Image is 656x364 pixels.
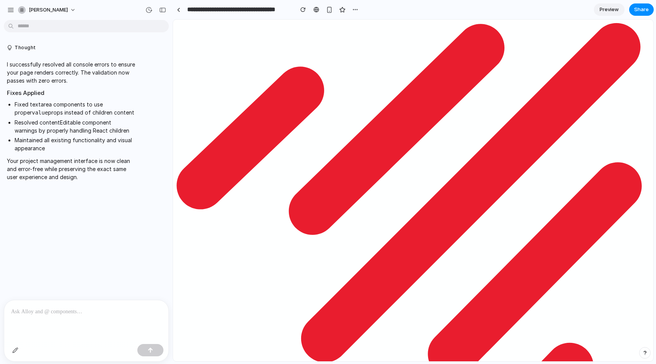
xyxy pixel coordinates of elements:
button: [PERSON_NAME] [15,4,80,16]
span: Share [634,6,649,13]
button: Share [629,3,654,16]
span: [PERSON_NAME] [29,6,68,14]
p: I successfully resolved all console errors to ensure your page renders correctly. The validation ... [7,60,135,85]
code: value [32,110,48,116]
a: Preview [594,3,625,16]
li: Maintained all existing functionality and visual appearance [15,136,135,152]
li: Fixed textarea components to use proper props instead of children content [15,100,135,117]
li: Resolved contentEditable component warnings by properly handling React children [15,118,135,135]
span: Preview [600,6,619,13]
h2: Fixes Applied [7,89,135,98]
p: Your project management interface is now clean and error-free while preserving the exact same use... [7,157,135,181]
